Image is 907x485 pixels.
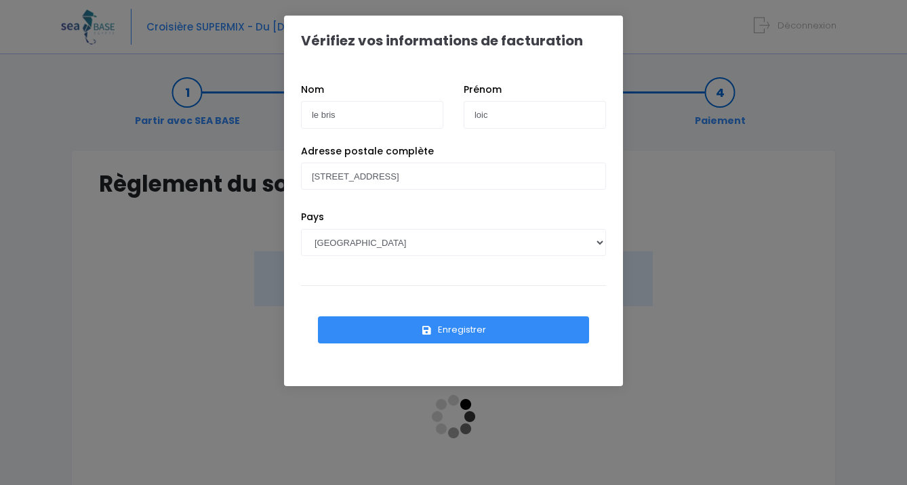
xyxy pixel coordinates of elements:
label: Adresse postale complète [301,144,434,159]
h1: Vérifiez vos informations de facturation [301,33,583,49]
button: Enregistrer [318,316,589,343]
label: Prénom [464,83,502,97]
label: Pays [301,210,324,224]
label: Nom [301,83,324,97]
